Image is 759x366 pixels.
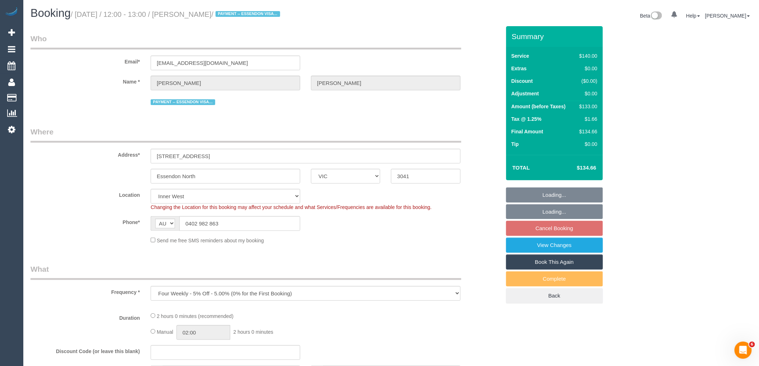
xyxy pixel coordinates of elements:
a: Beta [640,13,663,19]
div: $134.66 [576,128,597,135]
span: PAYMENT -- ESSENDON VISA - FAIRFEILD MASTERCARD [216,11,280,17]
label: Tax @ 1.25% [511,115,542,123]
h3: Summary [512,32,599,41]
span: Booking [30,7,71,19]
span: Manual [157,329,173,335]
label: Address* [25,149,145,158]
label: Name * [25,76,145,85]
label: Email* [25,56,145,65]
div: $0.00 [576,141,597,148]
label: Phone* [25,216,145,226]
iframe: Intercom live chat [735,342,752,359]
input: First Name* [151,76,300,90]
label: Extras [511,65,527,72]
legend: Where [30,127,461,143]
label: Service [511,52,529,60]
legend: Who [30,33,461,49]
label: Adjustment [511,90,539,97]
div: $133.00 [576,103,597,110]
span: 2 hours 0 minutes [234,329,273,335]
img: New interface [650,11,662,21]
span: 2 hours 0 minutes (recommended) [157,313,234,319]
span: Changing the Location for this booking may affect your schedule and what Services/Frequencies are... [151,204,432,210]
strong: Total [513,165,530,171]
input: Email* [151,56,300,70]
span: / [212,10,282,18]
label: Tip [511,141,519,148]
div: $0.00 [576,90,597,97]
input: Post Code* [391,169,460,184]
label: Duration [25,312,145,322]
h4: $134.66 [555,165,596,171]
span: 6 [749,342,755,347]
label: Discount [511,77,533,85]
a: Help [686,13,700,19]
a: Book This Again [506,255,603,270]
input: Suburb* [151,169,300,184]
span: Send me free SMS reminders about my booking [157,238,264,243]
small: / [DATE] / 12:00 - 13:00 / [PERSON_NAME] [71,10,282,18]
label: Amount (before Taxes) [511,103,566,110]
legend: What [30,264,461,280]
div: ($0.00) [576,77,597,85]
div: $0.00 [576,65,597,72]
a: Back [506,288,603,303]
input: Last Name* [311,76,461,90]
input: Phone* [179,216,300,231]
div: $140.00 [576,52,597,60]
label: Location [25,189,145,199]
img: Automaid Logo [4,7,19,17]
span: PAYMENT -- ESSENDON VISA - FAIRFEILD MASTERCARD [151,99,215,105]
label: Final Amount [511,128,543,135]
label: Frequency * [25,286,145,296]
label: Discount Code (or leave this blank) [25,345,145,355]
a: View Changes [506,238,603,253]
div: $1.66 [576,115,597,123]
a: [PERSON_NAME] [705,13,750,19]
